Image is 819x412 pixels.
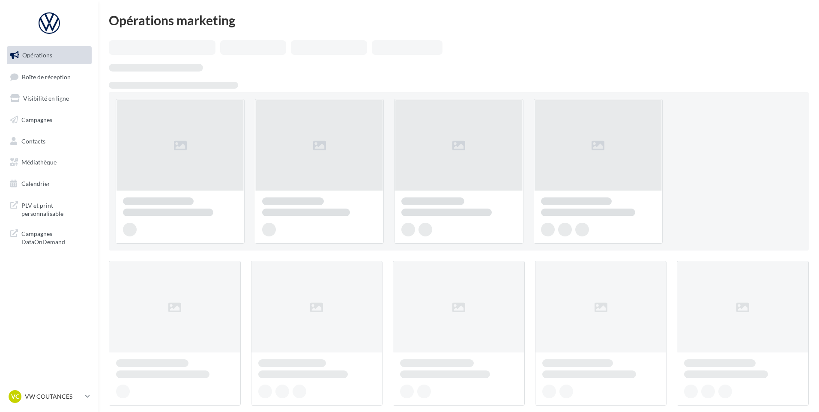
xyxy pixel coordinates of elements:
span: Boîte de réception [22,73,71,80]
a: Campagnes DataOnDemand [5,224,93,250]
a: Opérations [5,46,93,64]
span: Médiathèque [21,158,57,166]
div: Opérations marketing [109,14,809,27]
span: PLV et print personnalisable [21,200,88,218]
a: PLV et print personnalisable [5,196,93,221]
span: Calendrier [21,180,50,187]
span: Campagnes [21,116,52,123]
span: Contacts [21,137,45,144]
a: Médiathèque [5,153,93,171]
span: VC [11,392,19,401]
a: Calendrier [5,175,93,193]
p: VW COUTANCES [25,392,82,401]
a: Campagnes [5,111,93,129]
span: Campagnes DataOnDemand [21,228,88,246]
span: Opérations [22,51,52,59]
span: Visibilité en ligne [23,95,69,102]
a: VC VW COUTANCES [7,388,92,405]
a: Visibilité en ligne [5,90,93,107]
a: Boîte de réception [5,68,93,86]
a: Contacts [5,132,93,150]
